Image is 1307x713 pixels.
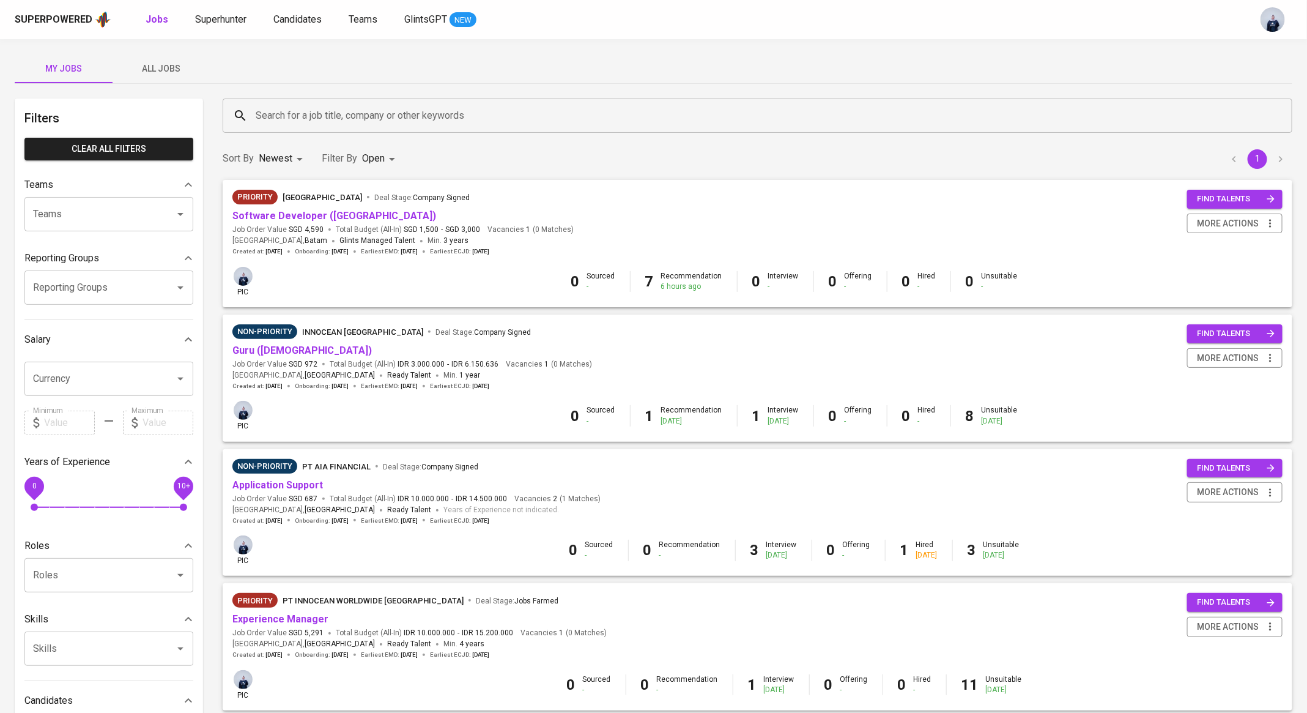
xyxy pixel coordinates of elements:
div: [DATE] [766,550,797,561]
span: - [451,494,453,504]
div: - [918,416,936,427]
div: Interview [764,674,794,695]
b: 0 [829,273,837,290]
span: IDR 6.150.636 [451,359,498,370]
span: find talents [1197,327,1275,341]
div: pic [232,400,254,431]
span: [DATE] [401,247,418,256]
span: 1 [557,628,563,638]
span: Clear All filters [34,141,183,157]
div: Salary [24,327,193,352]
button: more actions [1187,482,1283,502]
div: - [914,685,931,695]
span: IDR 14.500.000 [456,494,507,504]
b: 7 [645,273,654,290]
span: 3 years [443,236,468,245]
span: [DATE] [331,382,349,390]
span: Min. [443,371,480,379]
button: Clear All filters [24,138,193,160]
span: Vacancies ( 1 Matches ) [514,494,601,504]
span: [GEOGRAPHIC_DATA] [283,193,362,202]
button: Open [172,279,189,296]
span: PT Innocean Worldwide [GEOGRAPHIC_DATA] [283,596,464,605]
span: 2 [551,494,557,504]
div: Superpowered [15,13,92,27]
b: 0 [641,676,650,693]
span: Ready Talent [387,506,431,514]
b: 1 [900,542,909,559]
div: Roles [24,534,193,558]
button: Open [172,640,189,657]
span: Deal Stage : [435,328,531,337]
div: [DATE] [982,416,1018,427]
span: more actions [1197,485,1259,500]
span: Jobs Farmed [514,597,558,605]
div: Skills [24,607,193,632]
span: [DATE] [472,382,489,390]
span: Open [362,152,385,164]
span: [DATE] [472,651,489,659]
b: 0 [829,408,837,425]
img: annisa@glints.com [1261,7,1285,32]
div: - [845,282,872,292]
span: IDR 3.000.000 [398,359,445,370]
span: GlintsGPT [404,13,447,25]
div: Teams [24,173,193,197]
span: Created at : [232,517,283,525]
span: 0 [32,482,36,490]
span: Earliest EMD : [361,382,418,390]
span: IDR 10.000.000 [404,628,455,638]
span: Job Order Value [232,225,324,235]
span: Non-Priority [232,326,297,338]
span: Earliest ECJD : [430,382,489,390]
button: find talents [1187,190,1283,209]
p: Candidates [24,693,73,708]
div: - [843,550,870,561]
span: [DATE] [265,517,283,525]
div: Sourced [587,405,615,426]
span: - [447,359,449,370]
a: Superpoweredapp logo [15,10,111,29]
img: annisa@glints.com [234,267,253,286]
b: 0 [569,542,578,559]
span: [DATE] [265,651,283,659]
span: Teams [349,13,377,25]
b: 3 [968,542,976,559]
b: Jobs [146,13,168,25]
div: Interview [768,271,799,292]
span: [GEOGRAPHIC_DATA] , [232,370,375,382]
div: - [918,282,936,292]
span: Job Order Value [232,628,324,638]
div: - [768,282,799,292]
div: Unsuitable [982,405,1018,426]
img: annisa@glints.com [234,536,253,554]
span: All Jobs [120,61,203,77]
span: find talents [1197,595,1275,610]
button: find talents [1187,593,1283,612]
span: Company Signed [474,328,531,337]
span: [GEOGRAPHIC_DATA] , [232,504,375,517]
span: [DATE] [265,247,283,256]
span: [DATE] [472,517,489,525]
p: Skills [24,612,48,627]
span: - [457,628,459,638]
div: pic [232,266,254,297]
span: SGD 4,590 [289,225,324,235]
div: Recommendation [659,540,720,561]
div: - [659,550,720,561]
span: Priority [232,191,278,203]
button: page 1 [1248,149,1267,169]
div: Hired [914,674,931,695]
img: app logo [95,10,111,29]
b: 0 [571,408,580,425]
span: Candidates [273,13,322,25]
b: 0 [966,273,974,290]
div: [DATE] [661,416,722,427]
a: Superhunter [195,12,249,28]
b: 0 [824,676,833,693]
span: Non-Priority [232,460,297,472]
p: Salary [24,332,51,347]
span: Min. [428,236,468,245]
span: Earliest ECJD : [430,651,489,659]
img: annisa@glints.com [234,670,253,689]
